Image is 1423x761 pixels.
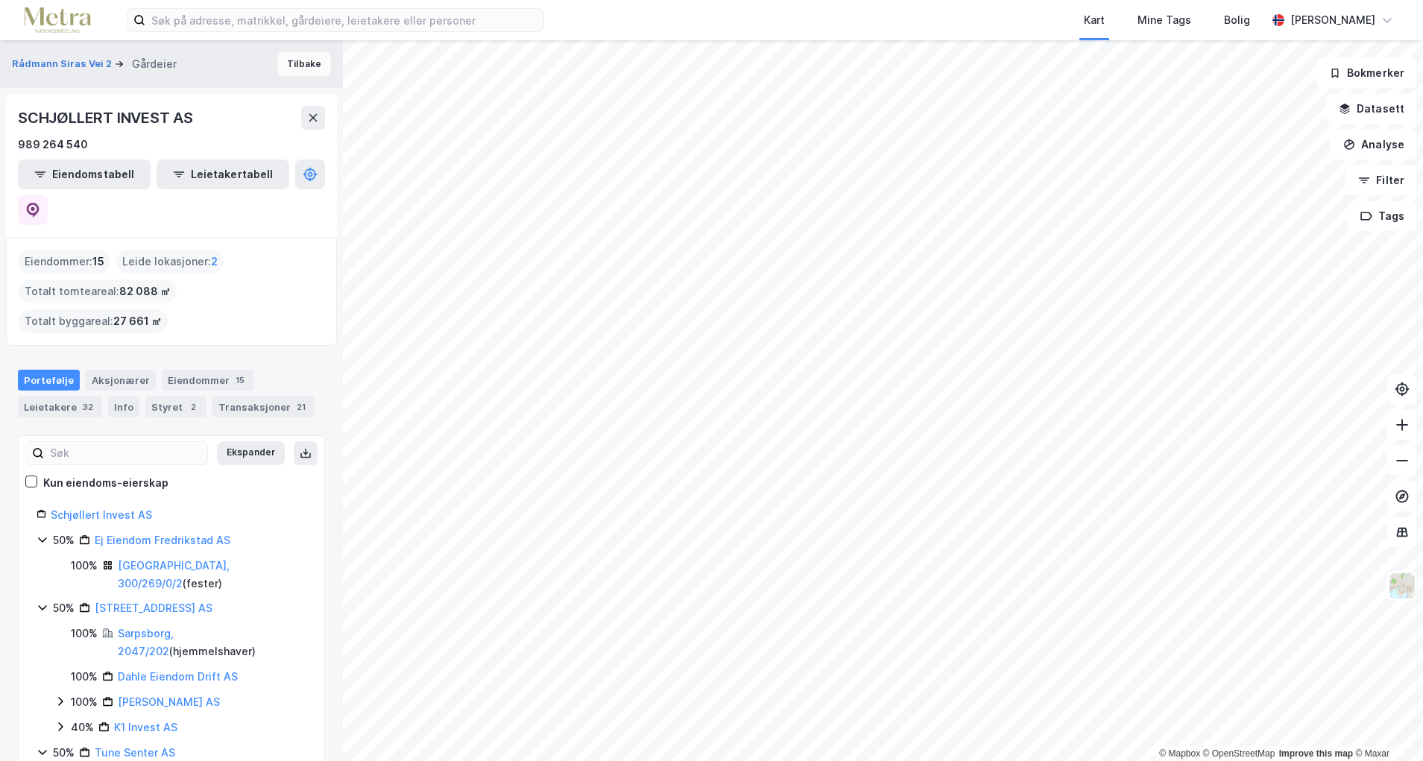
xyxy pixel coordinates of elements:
div: Aksjonærer [86,370,156,391]
div: SCHJØLLERT INVEST AS [18,106,196,130]
div: 100% [71,625,98,642]
div: Portefølje [18,370,80,391]
div: Totalt byggareal : [19,309,168,333]
div: Info [108,397,139,417]
a: OpenStreetMap [1203,748,1275,759]
button: Datasett [1326,94,1417,124]
a: Dahle Eiendom Drift AS [118,670,238,683]
span: 27 661 ㎡ [113,312,162,330]
div: ( fester ) [118,557,306,593]
img: metra-logo.256734c3b2bbffee19d4.png [24,7,91,34]
button: Tags [1348,201,1417,231]
span: 15 [92,253,104,271]
div: 32 [80,400,96,414]
button: Ekspander [217,441,285,465]
button: Leietakertabell [157,160,289,189]
button: Tilbake [277,52,331,76]
div: Leietakere [18,397,102,417]
button: Analyse [1331,130,1417,160]
a: Schjøllert Invest AS [51,508,152,521]
div: Kontrollprogram for chat [1348,689,1423,761]
div: 100% [71,693,98,711]
div: 2 [186,400,201,414]
div: Transaksjoner [212,397,315,417]
a: K1 Invest AS [114,721,177,733]
div: Styret [145,397,206,417]
div: 100% [71,668,98,686]
div: 989 264 540 [18,136,88,154]
div: Kun eiendoms-eierskap [43,474,168,492]
div: Eiendommer : [19,250,110,274]
a: Mapbox [1159,748,1200,759]
div: 21 [294,400,309,414]
div: 15 [233,373,247,388]
a: Improve this map [1279,748,1353,759]
div: [PERSON_NAME] [1290,11,1375,29]
div: 50% [53,599,75,617]
div: Gårdeier [132,55,177,73]
div: Mine Tags [1138,11,1191,29]
button: Rådmann Siras Vei 2 [12,57,115,72]
span: 82 088 ㎡ [119,282,171,300]
a: [STREET_ADDRESS] AS [95,601,212,614]
a: Tune Senter AS [95,746,175,759]
a: [GEOGRAPHIC_DATA], 300/269/0/2 [118,559,230,590]
div: ( hjemmelshaver ) [118,625,306,660]
div: 100% [71,557,98,575]
div: Bolig [1224,11,1250,29]
div: 50% [53,531,75,549]
div: Eiendommer [162,370,253,391]
iframe: Chat Widget [1348,689,1423,761]
div: Kart [1084,11,1105,29]
button: Eiendomstabell [18,160,151,189]
a: Sarpsborg, 2047/202 [118,627,174,657]
input: Søk på adresse, matrikkel, gårdeiere, leietakere eller personer [145,9,543,31]
div: Totalt tomteareal : [19,280,177,303]
button: Bokmerker [1316,58,1417,88]
a: [PERSON_NAME] AS [118,695,220,708]
button: Filter [1345,165,1417,195]
div: Leide lokasjoner : [116,250,224,274]
img: Z [1388,572,1416,600]
div: 40% [71,719,94,736]
span: 2 [211,253,218,271]
input: Søk [44,442,207,464]
a: Ej Eiendom Fredrikstad AS [95,534,230,546]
